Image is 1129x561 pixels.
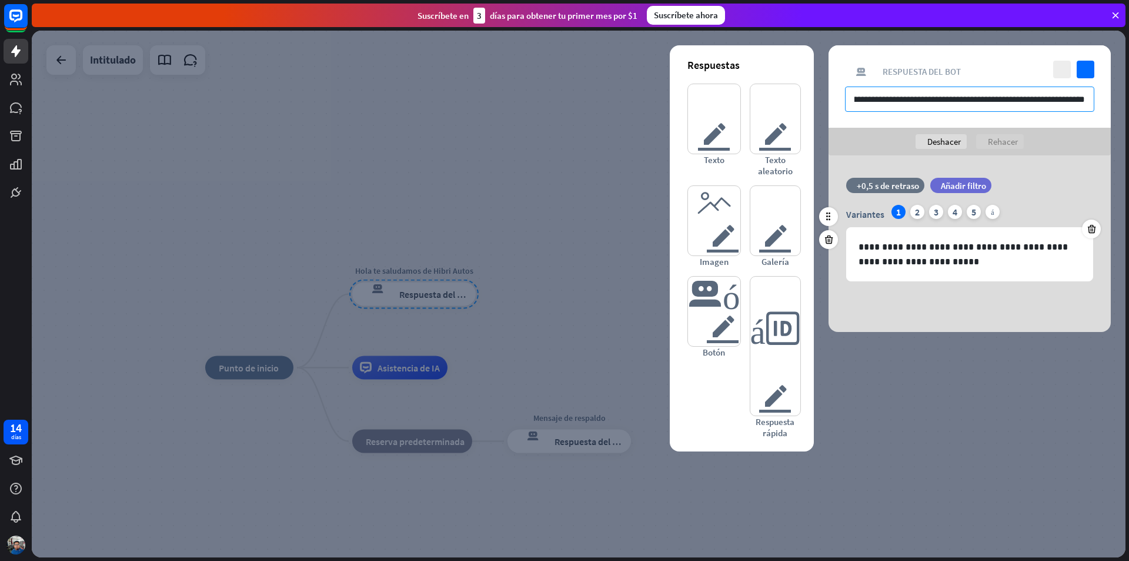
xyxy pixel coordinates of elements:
[915,206,920,218] font: 2
[988,136,1018,147] font: Rehacer
[9,5,45,40] button: Abrir el widget de chat LiveChat
[4,420,28,444] a: 14 días
[654,9,718,21] font: Suscríbete ahora
[846,208,884,220] font: Variantes
[927,136,961,147] font: Deshacer
[883,66,961,77] font: Respuesta del bot
[845,67,877,77] font: respuesta del bot de bloqueo
[971,206,976,218] font: 5
[857,180,919,191] font: +0,5 s de retraso
[934,206,938,218] font: 3
[941,180,986,191] font: Añadir filtro
[477,10,482,21] font: 3
[417,10,469,21] font: Suscríbete en
[10,420,22,435] font: 14
[11,433,21,441] font: días
[991,208,994,215] font: más
[953,206,957,218] font: 4
[896,206,901,218] font: 1
[490,10,637,21] font: días para obtener tu primer mes por $1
